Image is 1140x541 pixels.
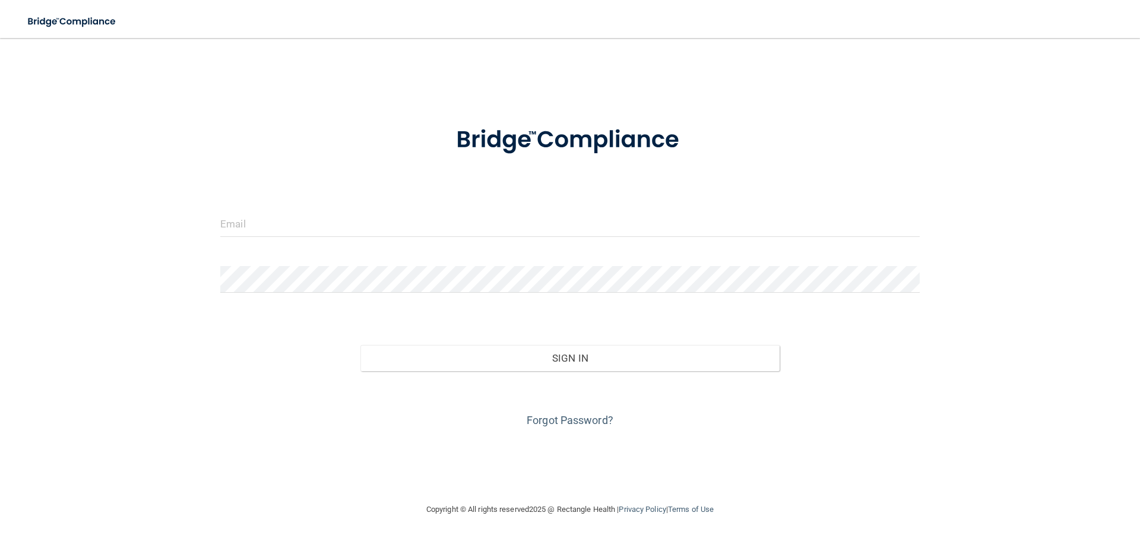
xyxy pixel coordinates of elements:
[668,505,714,514] a: Terms of Use
[220,210,920,237] input: Email
[619,505,666,514] a: Privacy Policy
[432,109,708,171] img: bridge_compliance_login_screen.278c3ca4.svg
[353,491,787,529] div: Copyright © All rights reserved 2025 @ Rectangle Health | |
[360,345,780,371] button: Sign In
[527,414,613,426] a: Forgot Password?
[18,10,127,34] img: bridge_compliance_login_screen.278c3ca4.svg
